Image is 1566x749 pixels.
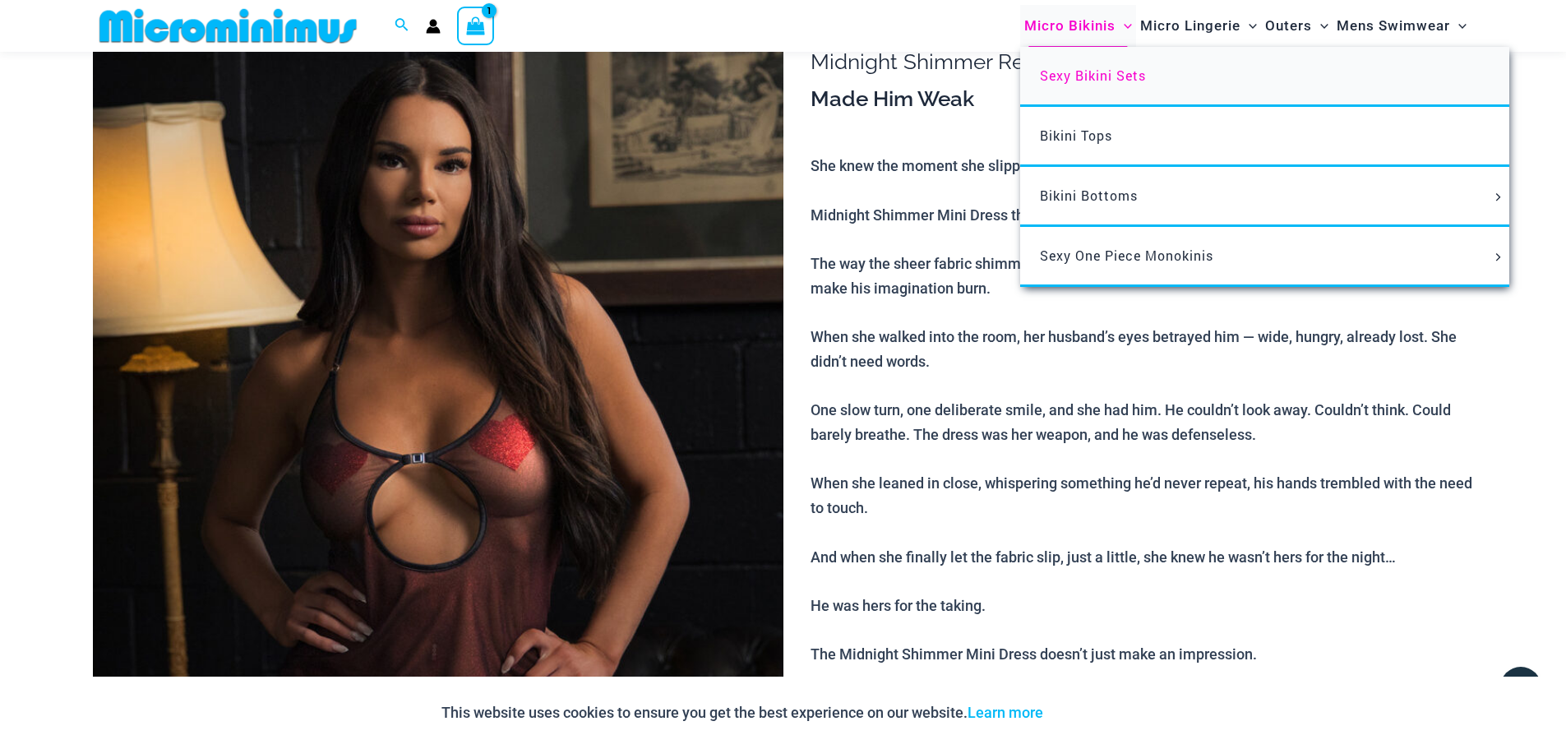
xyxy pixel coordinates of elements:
[457,7,495,44] a: View Shopping Cart, 1 items
[1024,5,1116,47] span: Micro Bikinis
[1020,5,1136,47] a: Micro BikinisMenu ToggleMenu Toggle
[93,7,363,44] img: MM SHOP LOGO FLAT
[1488,253,1506,261] span: Menu Toggle
[1020,227,1509,287] a: Sexy One Piece MonokinisMenu ToggleMenu Toggle
[1488,193,1506,201] span: Menu Toggle
[1116,5,1132,47] span: Menu Toggle
[1450,5,1467,47] span: Menu Toggle
[1020,47,1509,107] a: Sexy Bikini Sets
[968,704,1043,721] a: Learn more
[1040,247,1213,264] span: Sexy One Piece Monokinis
[1265,5,1312,47] span: Outers
[441,700,1043,725] p: This website uses cookies to ensure you get the best experience on our website.
[1333,5,1471,47] a: Mens SwimwearMenu ToggleMenu Toggle
[1020,167,1509,227] a: Bikini BottomsMenu ToggleMenu Toggle
[1040,187,1138,204] span: Bikini Bottoms
[1056,693,1125,733] button: Accept
[811,86,1473,113] h3: Made Him Weak
[1312,5,1328,47] span: Menu Toggle
[1240,5,1257,47] span: Menu Toggle
[426,19,441,34] a: Account icon link
[1337,5,1450,47] span: Mens Swimwear
[1136,5,1261,47] a: Micro LingerieMenu ToggleMenu Toggle
[1020,107,1509,167] a: Bikini Tops
[1140,5,1240,47] span: Micro Lingerie
[1261,5,1333,47] a: OutersMenu ToggleMenu Toggle
[1040,127,1112,144] span: Bikini Tops
[1040,67,1146,84] span: Sexy Bikini Sets
[811,49,1473,75] h1: Midnight Shimmer Red 5131 Dress
[395,16,409,36] a: Search icon link
[1018,2,1474,49] nav: Site Navigation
